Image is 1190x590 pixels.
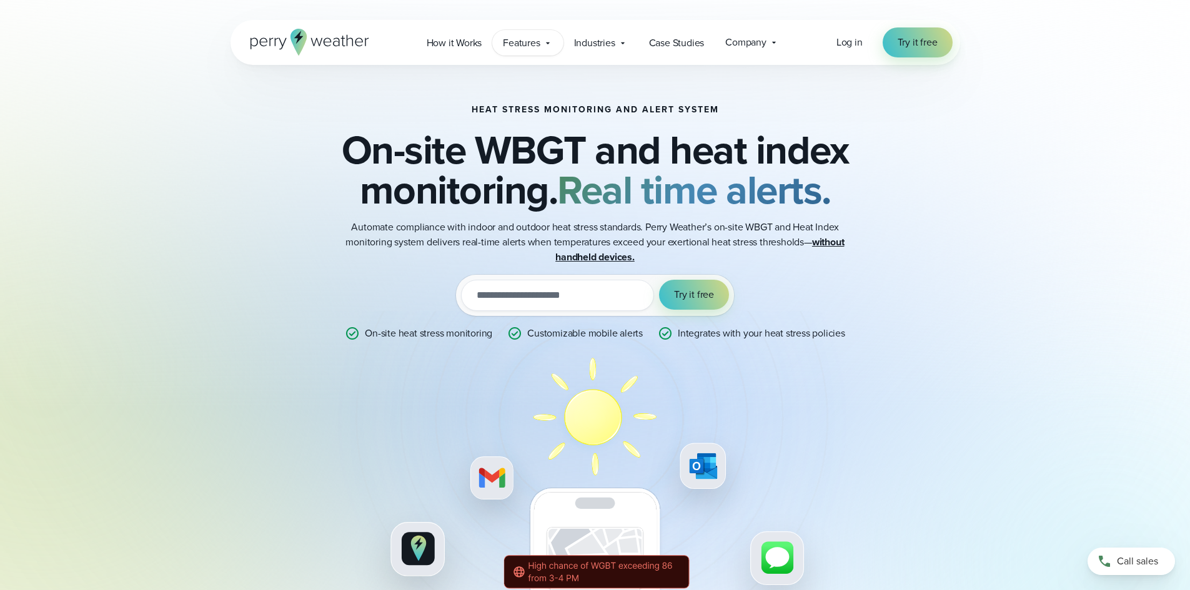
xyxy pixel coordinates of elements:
[898,35,938,50] span: Try it free
[555,235,844,264] strong: without handheld devices.
[836,35,863,49] span: Log in
[527,326,643,341] p: Customizable mobile alerts
[1088,548,1175,575] a: Call sales
[365,326,492,341] p: On-site heat stress monitoring
[836,35,863,50] a: Log in
[345,220,845,265] p: Automate compliance with indoor and outdoor heat stress standards. Perry Weather’s on-site WBGT a...
[503,36,540,51] span: Features
[649,36,705,51] span: Case Studies
[416,30,493,56] a: How it Works
[883,27,953,57] a: Try it free
[678,326,845,341] p: Integrates with your heat stress policies
[574,36,615,51] span: Industries
[659,280,729,310] button: Try it free
[725,35,766,50] span: Company
[427,36,482,51] span: How it Works
[472,105,719,115] h1: Heat Stress Monitoring and Alert System
[674,287,714,302] span: Try it free
[557,160,831,219] strong: Real time alerts.
[293,130,898,210] h2: On-site WBGT and heat index monitoring.
[638,30,715,56] a: Case Studies
[1117,554,1158,569] span: Call sales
